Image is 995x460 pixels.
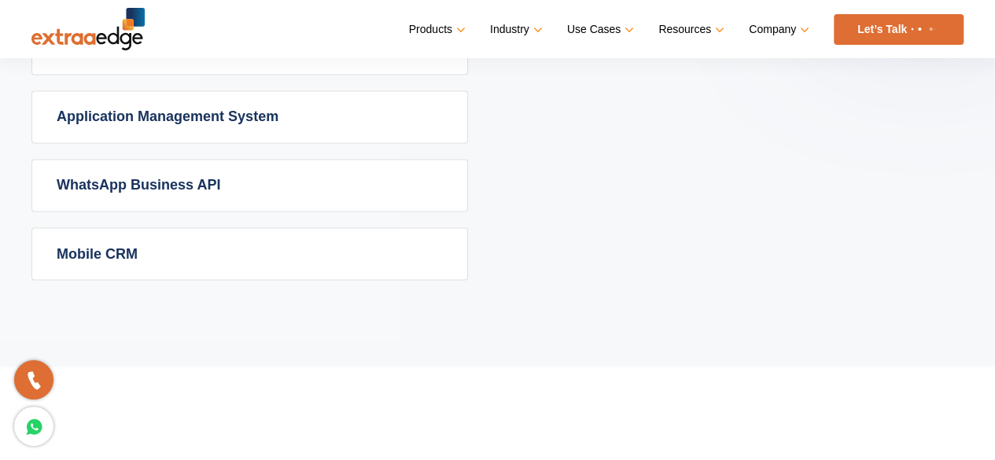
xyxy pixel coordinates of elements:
[834,14,964,45] a: Let’s Talk
[32,228,467,279] a: Mobile CRM
[567,18,631,41] a: Use Cases
[749,18,806,41] a: Company
[32,91,467,142] a: Application Management System
[658,18,721,41] a: Resources
[32,160,467,211] a: WhatsApp Business API
[490,18,540,41] a: Industry
[409,18,462,41] a: Products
